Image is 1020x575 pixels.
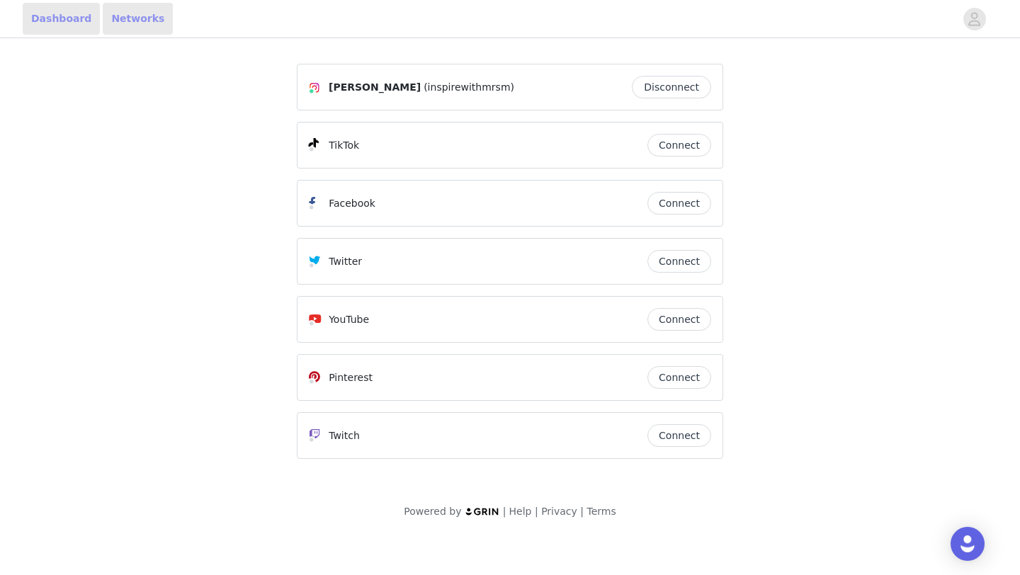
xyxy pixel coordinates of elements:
button: Connect [647,308,711,331]
p: Twitch [329,428,360,443]
button: Connect [647,192,711,215]
p: Twitter [329,254,362,269]
span: Powered by [404,506,461,517]
img: Instagram Icon [309,82,320,93]
span: | [535,506,538,517]
img: logo [465,507,500,516]
button: Connect [647,366,711,389]
p: TikTok [329,138,359,153]
span: (inspirewithmrsm) [424,80,514,95]
p: Facebook [329,196,375,211]
button: Connect [647,250,711,273]
button: Connect [647,134,711,156]
a: Help [509,506,532,517]
button: Connect [647,424,711,447]
a: Terms [586,506,616,517]
span: | [580,506,584,517]
a: Privacy [541,506,577,517]
p: Pinterest [329,370,373,385]
a: Dashboard [23,3,100,35]
p: YouTube [329,312,369,327]
span: | [503,506,506,517]
div: avatar [968,8,981,30]
span: [PERSON_NAME] [329,80,421,95]
div: Open Intercom Messenger [951,527,985,561]
a: Networks [103,3,173,35]
button: Disconnect [632,76,711,98]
